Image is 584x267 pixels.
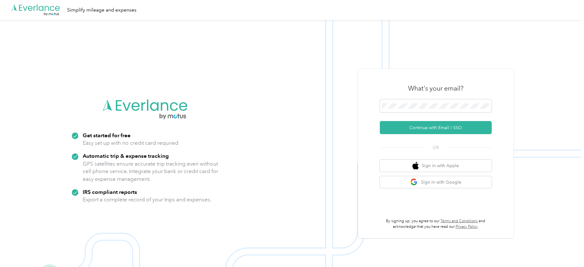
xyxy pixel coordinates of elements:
[410,178,418,186] img: google logo
[425,144,447,151] span: OR
[83,189,137,195] strong: IRS compliant reports
[412,162,419,170] img: apple logo
[83,152,169,159] strong: Automatic trip & expense tracking
[456,224,478,229] a: Privacy Policy
[83,132,131,138] strong: Get started for free
[83,139,178,147] p: Easy set up with no credit card required
[380,160,492,172] button: apple logoSign in with Apple
[67,6,136,14] div: Simplify mileage and expenses
[408,84,463,93] h3: What's your email?
[380,121,492,134] button: Continue with Email / SSO
[440,219,478,223] a: Terms and Conditions
[380,218,492,229] p: By signing up, you agree to our and acknowledge that you have read our .
[83,160,218,183] p: GPS satellites ensure accurate trip tracking even without cell phone service. Integrate your bank...
[83,196,211,204] p: Export a complete record of your trips and expenses.
[380,176,492,188] button: google logoSign in with Google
